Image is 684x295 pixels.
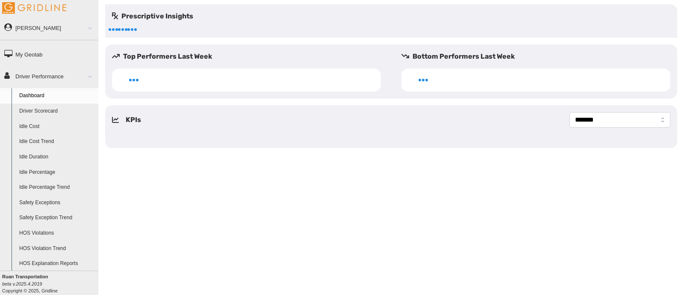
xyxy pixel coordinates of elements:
a: Safety Exception Trend [15,210,98,226]
a: Idle Percentage [15,165,98,180]
a: HOS Explanation Reports [15,256,98,271]
h5: Prescriptive Insights [112,11,193,21]
div: Copyright © 2025, Gridline [2,273,98,294]
a: HOS Violation Trend [15,241,98,256]
h5: Top Performers Last Week [112,51,388,62]
a: Dashboard [15,88,98,104]
a: Idle Cost Trend [15,134,98,149]
a: Driver Scorecard [15,104,98,119]
a: HOS Violations [15,226,98,241]
img: Gridline [2,2,66,14]
b: Ruan Transportation [2,274,48,279]
a: Safety Exceptions [15,195,98,211]
a: Idle Percentage Trend [15,180,98,195]
h5: KPIs [126,115,141,125]
h5: Bottom Performers Last Week [401,51,677,62]
a: Idle Duration [15,149,98,165]
i: beta v.2025.4.2019 [2,281,42,286]
a: Idle Cost [15,119,98,134]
